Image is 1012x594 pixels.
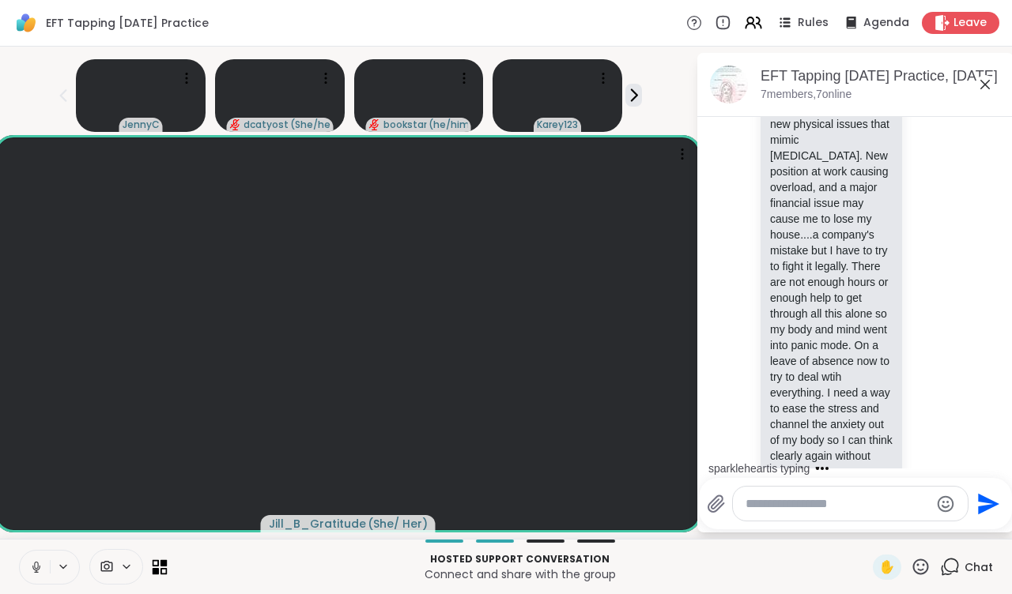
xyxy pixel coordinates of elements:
[746,496,930,512] textarea: Type your message
[953,15,987,31] span: Leave
[965,559,993,575] span: Chat
[879,558,895,577] span: ✋
[537,118,578,131] span: Karey123
[244,118,289,131] span: dcatyost
[770,85,893,479] p: autistic burnout, medical issues complicated by new physical issues that mimic [MEDICAL_DATA]. Ne...
[46,15,209,31] span: EFT Tapping [DATE] Practice
[708,461,810,476] div: sparkleheart is typing
[123,118,160,131] span: JennyC
[369,119,380,130] span: audio-muted
[798,15,829,31] span: Rules
[13,9,40,36] img: ShareWell Logomark
[761,87,852,103] p: 7 members, 7 online
[368,516,428,532] span: ( She/ Her )
[290,118,330,131] span: ( She/her )
[936,494,955,513] button: Emoji picker
[229,119,240,130] span: audio-muted
[761,66,1001,86] div: EFT Tapping [DATE] Practice, [DATE]
[863,15,909,31] span: Agenda
[383,118,427,131] span: bookstar
[429,118,468,131] span: ( he/him )
[176,566,863,582] p: Connect and share with the group
[710,66,748,103] img: EFT Tapping Tuesday Practice, Oct 14
[269,516,366,532] span: Jill_B_Gratitude
[176,552,863,566] p: Hosted support conversation
[969,486,1004,521] button: Send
